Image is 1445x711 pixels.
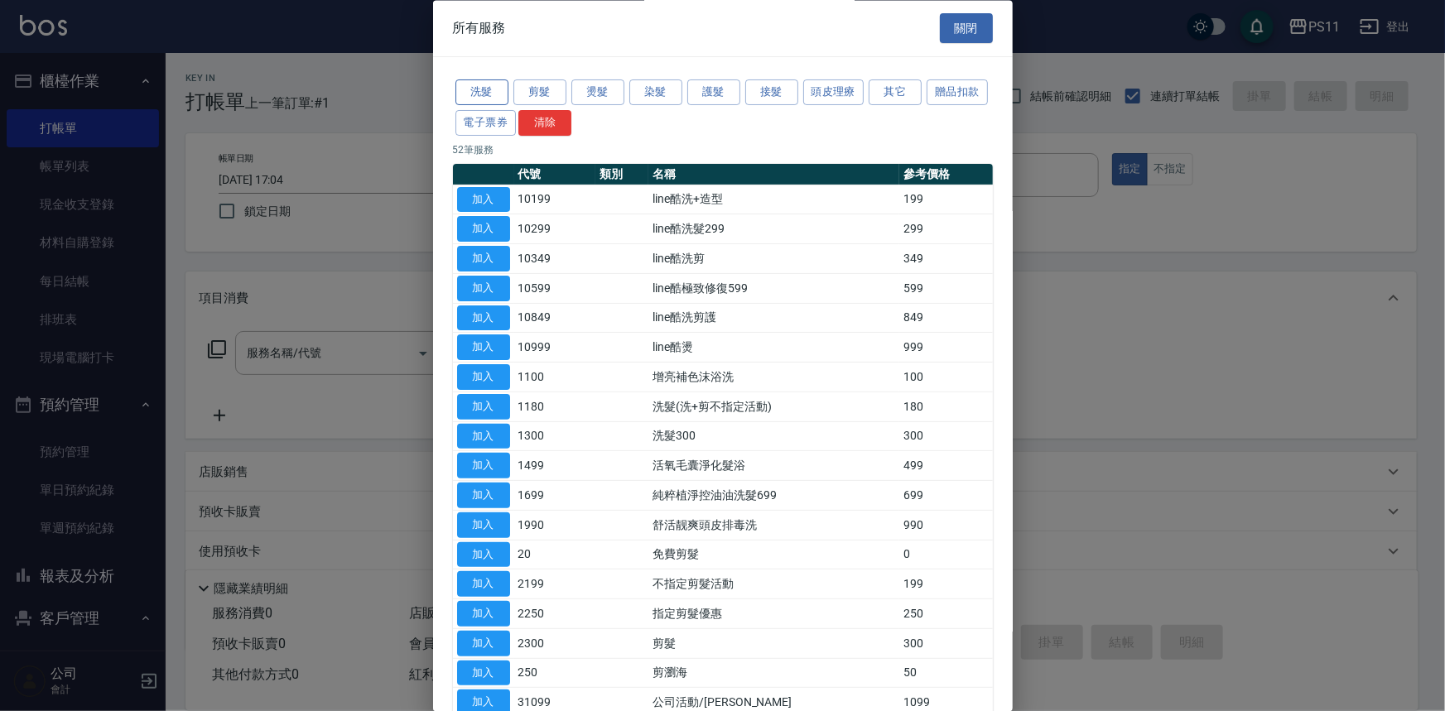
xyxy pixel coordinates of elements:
[514,392,595,422] td: 1180
[457,483,510,509] button: 加入
[453,142,993,157] p: 52 筆服務
[648,304,899,334] td: line酷洗剪護
[899,451,992,481] td: 499
[514,363,595,392] td: 1100
[457,187,510,213] button: 加入
[571,80,624,106] button: 燙髮
[457,512,510,538] button: 加入
[899,185,992,215] td: 199
[927,80,988,106] button: 贈品扣款
[457,631,510,656] button: 加入
[457,542,510,568] button: 加入
[899,274,992,304] td: 599
[514,274,595,304] td: 10599
[899,244,992,274] td: 349
[648,451,899,481] td: 活氧毛囊淨化髮浴
[899,481,992,511] td: 699
[514,629,595,659] td: 2300
[899,599,992,629] td: 250
[899,164,992,185] th: 參考價格
[899,540,992,570] td: 0
[595,164,649,185] th: 類別
[457,424,510,449] button: 加入
[899,392,992,422] td: 180
[457,365,510,391] button: 加入
[514,599,595,629] td: 2250
[745,80,798,106] button: 接髮
[514,540,595,570] td: 20
[514,511,595,540] td: 1990
[514,244,595,274] td: 10349
[648,511,899,540] td: 舒活靓爽頭皮排毒洗
[629,80,682,106] button: 染髮
[648,659,899,689] td: 剪瀏海
[514,451,595,481] td: 1499
[514,333,595,363] td: 10999
[455,110,517,136] button: 電子票券
[648,333,899,363] td: line酷燙
[457,602,510,627] button: 加入
[899,214,992,244] td: 299
[514,164,595,185] th: 代號
[455,80,508,106] button: 洗髮
[899,422,992,452] td: 300
[869,80,922,106] button: 其它
[648,481,899,511] td: 純粹植淨控油油洗髮699
[899,511,992,540] td: 990
[899,363,992,392] td: 100
[648,392,899,422] td: 洗髮(洗+剪不指定活動)
[457,335,510,361] button: 加入
[648,363,899,392] td: 增亮補色沫浴洗
[514,481,595,511] td: 1699
[687,80,740,106] button: 護髮
[453,20,506,36] span: 所有服務
[457,454,510,479] button: 加入
[899,304,992,334] td: 849
[457,305,510,331] button: 加入
[899,629,992,659] td: 300
[648,214,899,244] td: line酷洗髮299
[648,422,899,452] td: 洗髮300
[899,333,992,363] td: 999
[518,110,571,136] button: 清除
[457,394,510,420] button: 加入
[514,214,595,244] td: 10299
[514,304,595,334] td: 10849
[899,569,992,599] td: 199
[648,244,899,274] td: line酷洗剪
[899,659,992,689] td: 50
[457,572,510,598] button: 加入
[648,164,899,185] th: 名稱
[457,247,510,272] button: 加入
[648,185,899,215] td: line酷洗+造型
[648,569,899,599] td: 不指定剪髮活動
[803,80,865,106] button: 頭皮理療
[457,661,510,686] button: 加入
[457,217,510,243] button: 加入
[648,540,899,570] td: 免費剪髮
[514,659,595,689] td: 250
[940,13,993,44] button: 關閉
[514,185,595,215] td: 10199
[514,569,595,599] td: 2199
[514,422,595,452] td: 1300
[648,274,899,304] td: line酷極致修復599
[648,599,899,629] td: 指定剪髮優惠
[648,629,899,659] td: 剪髮
[457,276,510,301] button: 加入
[513,80,566,106] button: 剪髮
